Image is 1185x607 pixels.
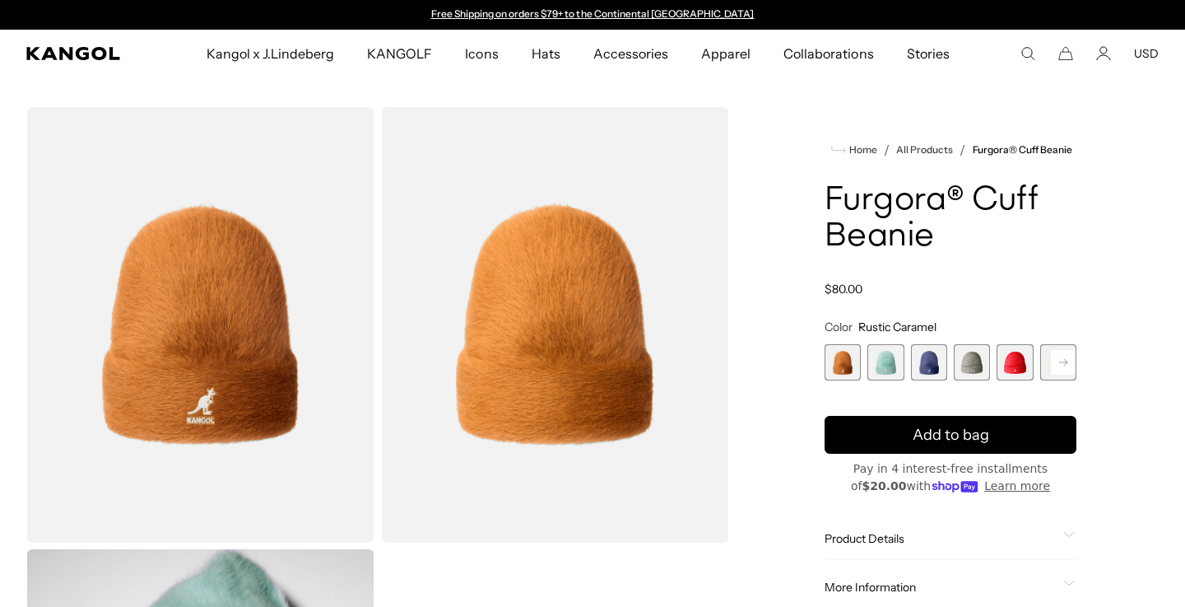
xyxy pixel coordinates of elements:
label: Ivory [1040,344,1076,381]
span: Rustic Caramel [858,320,936,334]
a: Home [831,142,877,157]
span: $80.00 [825,282,862,296]
li: / [877,140,890,160]
span: Hats [532,30,560,77]
div: 6 of 7 [1040,344,1076,381]
span: KANGOLF [367,30,432,77]
h1: Furgora® Cuff Beanie [825,183,1076,255]
div: 2 of 7 [867,344,904,381]
label: Scarlet [997,344,1033,381]
slideshow-component: Announcement bar [423,8,762,21]
img: color-rustic-caramel [381,107,729,543]
div: 1 of 7 [825,344,861,381]
div: 3 of 7 [911,344,947,381]
span: Icons [465,30,498,77]
label: Warm Grey [954,344,990,381]
div: 4 of 7 [954,344,990,381]
span: Apparel [701,30,750,77]
a: Collaborations [767,30,890,77]
a: Accessories [577,30,685,77]
a: Stories [890,30,966,77]
a: Account [1096,46,1111,61]
span: More Information [825,580,1057,595]
button: Cart [1058,46,1073,61]
summary: Search here [1020,46,1035,61]
li: / [953,140,965,160]
nav: breadcrumbs [825,140,1076,160]
span: Home [846,144,877,156]
span: Kangol x J.Lindeberg [207,30,335,77]
button: Add to bag [825,416,1076,454]
a: Icons [448,30,514,77]
a: Hats [515,30,577,77]
a: Free Shipping on orders $79+ to the Continental [GEOGRAPHIC_DATA] [431,7,755,20]
span: Stories [907,30,950,77]
span: Collaborations [783,30,873,77]
img: color-rustic-caramel [26,107,374,543]
a: Apparel [685,30,767,77]
div: 5 of 7 [997,344,1033,381]
span: Accessories [593,30,668,77]
span: Product Details [825,531,1057,546]
span: Add to bag [913,424,989,446]
a: All Products [896,144,953,156]
a: Kangol x J.Lindeberg [190,30,351,77]
label: Hazy Indigo [911,344,947,381]
label: Rustic Caramel [825,344,861,381]
a: Furgora® Cuff Beanie [973,144,1073,156]
div: 1 of 2 [423,8,762,21]
a: Kangol [26,47,135,60]
a: KANGOLF [351,30,448,77]
div: Announcement [423,8,762,21]
span: Color [825,320,853,334]
button: USD [1134,46,1159,61]
label: Aquatic [867,344,904,381]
